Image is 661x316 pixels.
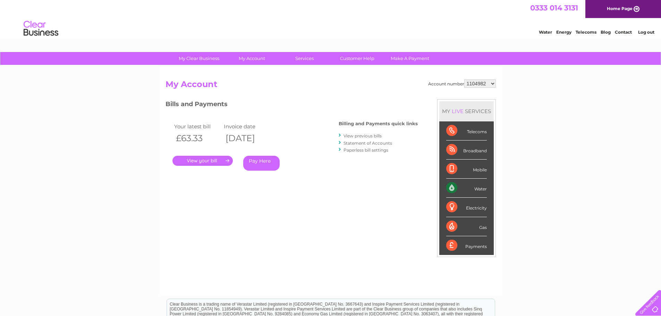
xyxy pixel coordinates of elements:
[339,121,418,126] h4: Billing and Payments quick links
[166,79,496,93] h2: My Account
[329,52,386,65] a: Customer Help
[446,217,487,236] div: Gas
[243,156,280,171] a: Pay Here
[23,18,59,39] img: logo.png
[344,147,388,153] a: Paperless bill settings
[172,122,222,131] td: Your latest bill
[439,101,494,121] div: MY SERVICES
[576,29,596,35] a: Telecoms
[170,52,228,65] a: My Clear Business
[172,156,233,166] a: .
[601,29,611,35] a: Blog
[428,79,496,88] div: Account number
[344,140,392,146] a: Statement of Accounts
[446,198,487,217] div: Electricity
[539,29,552,35] a: Water
[446,121,487,140] div: Telecoms
[446,236,487,255] div: Payments
[166,99,418,111] h3: Bills and Payments
[344,133,382,138] a: View previous bills
[446,160,487,179] div: Mobile
[450,108,465,114] div: LIVE
[167,4,495,34] div: Clear Business is a trading name of Verastar Limited (registered in [GEOGRAPHIC_DATA] No. 3667643...
[381,52,439,65] a: Make A Payment
[223,52,280,65] a: My Account
[172,131,222,145] th: £63.33
[222,131,272,145] th: [DATE]
[530,3,578,12] a: 0333 014 3131
[222,122,272,131] td: Invoice date
[446,179,487,198] div: Water
[556,29,571,35] a: Energy
[276,52,333,65] a: Services
[638,29,654,35] a: Log out
[446,140,487,160] div: Broadband
[615,29,632,35] a: Contact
